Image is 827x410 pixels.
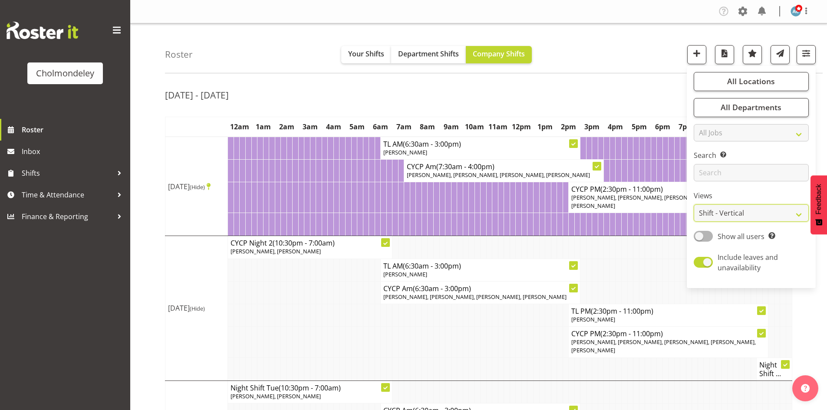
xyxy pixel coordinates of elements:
h4: TL AM [383,140,577,148]
span: Shifts [22,167,113,180]
th: 6pm [651,117,674,137]
span: (Hide) [190,305,205,312]
span: [PERSON_NAME] [383,148,427,156]
span: Show all users [718,232,764,241]
button: Add a new shift [687,45,706,64]
td: [DATE] [165,137,228,236]
span: All Locations [727,76,775,86]
span: (2:30pm - 11:00pm) [591,306,653,316]
h4: CYCP Night 2 [231,239,389,247]
button: Your Shifts [341,46,391,63]
span: [PERSON_NAME] [383,270,427,278]
h4: Night Shift ... [759,361,789,378]
span: (10:30pm - 7:00am) [279,383,341,393]
th: 3pm [580,117,604,137]
th: 5pm [627,117,651,137]
th: 12pm [510,117,533,137]
button: Send a list of all shifts for the selected filtered period to all rostered employees. [771,45,790,64]
div: Cholmondeley [36,67,94,80]
input: Search [694,164,809,181]
th: 4pm [604,117,627,137]
span: Time & Attendance [22,188,113,201]
th: 11am [486,117,510,137]
span: (6:30am - 3:00pm) [403,139,461,149]
button: Department Shifts [391,46,466,63]
th: 4am [322,117,345,137]
span: [PERSON_NAME], [PERSON_NAME], [PERSON_NAME], [PERSON_NAME], [PERSON_NAME] [571,338,756,354]
span: (6:30am - 3:00pm) [403,261,461,271]
td: [DATE] [165,236,228,380]
span: [PERSON_NAME], [PERSON_NAME] [231,392,321,400]
h4: CYCP PM [571,329,765,338]
span: Feedback [815,184,823,214]
th: 3am [298,117,322,137]
th: 1pm [534,117,557,137]
span: [PERSON_NAME], [PERSON_NAME], [PERSON_NAME], [PERSON_NAME] [383,293,567,301]
button: Download a PDF of the roster according to the set date range. [715,45,734,64]
h2: [DATE] - [DATE] [165,89,229,101]
th: 7pm [674,117,698,137]
button: Feedback - Show survey [811,175,827,234]
img: additional-cycp-required1509.jpg [791,6,801,16]
th: 1am [251,117,275,137]
span: (10:30pm - 7:00am) [273,238,335,248]
h4: CYCP Am [407,162,601,171]
img: help-xxl-2.png [801,384,810,393]
th: 12am [228,117,251,137]
span: Roster [22,123,126,136]
h4: CYCP Am [383,284,577,293]
span: (2:30pm - 11:00pm) [600,329,663,338]
span: (2:30pm - 11:00pm) [600,184,663,194]
span: Include leaves and unavailability [718,253,778,272]
h4: CYCP PM [571,185,765,194]
span: Finance & Reporting [22,210,113,223]
h4: TL AM [383,262,577,270]
img: Rosterit website logo [7,22,78,39]
h4: TL PM [571,307,765,315]
h4: Roster [165,49,193,59]
th: 10am [463,117,486,137]
button: Company Shifts [466,46,532,63]
span: (7:30am - 4:00pm) [436,162,494,171]
span: Your Shifts [348,49,384,59]
span: Inbox [22,145,126,158]
span: (6:30am - 3:00pm) [413,284,471,293]
label: Search [694,150,809,161]
span: [PERSON_NAME] [571,315,615,323]
button: Highlight an important date within the roster. [743,45,762,64]
th: 9am [439,117,463,137]
th: 6am [369,117,392,137]
th: 5am [346,117,369,137]
th: 2pm [557,117,580,137]
label: Views [694,190,809,201]
span: [PERSON_NAME], [PERSON_NAME], [PERSON_NAME], [PERSON_NAME] [407,171,590,179]
span: Department Shifts [398,49,459,59]
button: Filter Shifts [797,45,816,64]
button: All Departments [694,98,809,117]
h4: Night Shift Tue [231,384,389,392]
span: [PERSON_NAME], [PERSON_NAME], [PERSON_NAME], [PERSON_NAME], [PERSON_NAME] [571,194,756,210]
span: (Hide) [190,183,205,191]
span: [PERSON_NAME], [PERSON_NAME] [231,247,321,255]
th: 8am [416,117,439,137]
span: All Departments [721,102,781,112]
th: 2am [275,117,298,137]
th: 7am [392,117,416,137]
button: All Locations [694,72,809,91]
span: Company Shifts [473,49,525,59]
